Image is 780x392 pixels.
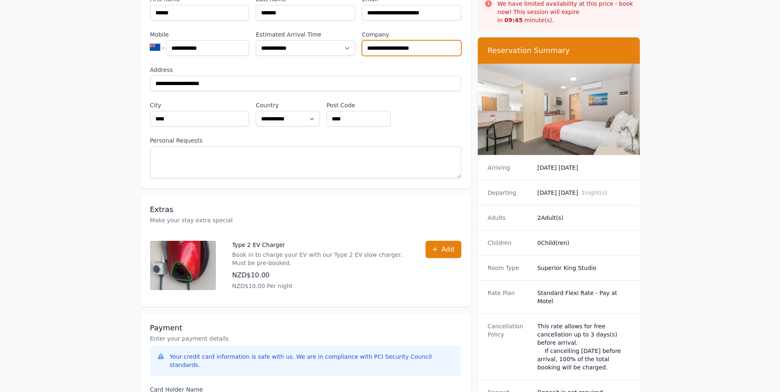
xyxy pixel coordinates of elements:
dd: [DATE] [DATE] [537,189,630,197]
p: NZD$10.00 [232,270,409,280]
dd: [DATE] [DATE] [537,164,630,172]
label: Estimated Arrival Time [256,30,355,39]
h3: Extras [150,205,461,214]
p: NZD$10.00 Per night [232,282,409,290]
label: Mobile [150,30,250,39]
p: Enter your payment details [150,334,461,343]
dd: Standard Flexi Rate - Pay at Motel [537,289,630,305]
p: Make your stay extra special [150,216,461,224]
img: Superior King Studio [478,64,640,155]
dt: Cancellation Policy [488,322,531,371]
dt: Rate Plan [488,289,531,305]
dt: Room Type [488,264,531,272]
dd: Superior King Studio [537,264,630,272]
label: Post Code [326,101,391,109]
button: Add [426,241,461,258]
div: Your credit card information is safe with us. We are in compliance with PCI Security Council stan... [170,353,455,369]
label: Personal Requests [150,136,461,145]
p: Book in to charge your EV with our Type 2 EV slow charger. Must be pre-booked. [232,251,409,267]
p: Type 2 EV Charger [232,241,409,249]
span: Add [442,244,454,254]
div: This rate allows for free cancellation up to 3 days(s) before arrival. If cancelling [DATE] befor... [537,322,630,371]
label: Company [362,30,461,39]
dt: Adults [488,214,531,222]
dt: Children [488,239,531,247]
label: City [150,101,250,109]
dt: Departing [488,189,531,197]
label: Address [150,66,461,74]
label: Country [256,101,320,109]
dd: 0 Child(ren) [537,239,630,247]
dd: 2 Adult(s) [537,214,630,222]
span: 1 night(s) [581,189,607,196]
h3: Payment [150,323,461,333]
strong: 09 : 45 [505,17,523,23]
h3: Reservation Summary [488,46,630,55]
dt: Arriving [488,164,531,172]
img: Type 2 EV Charger [150,241,216,290]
